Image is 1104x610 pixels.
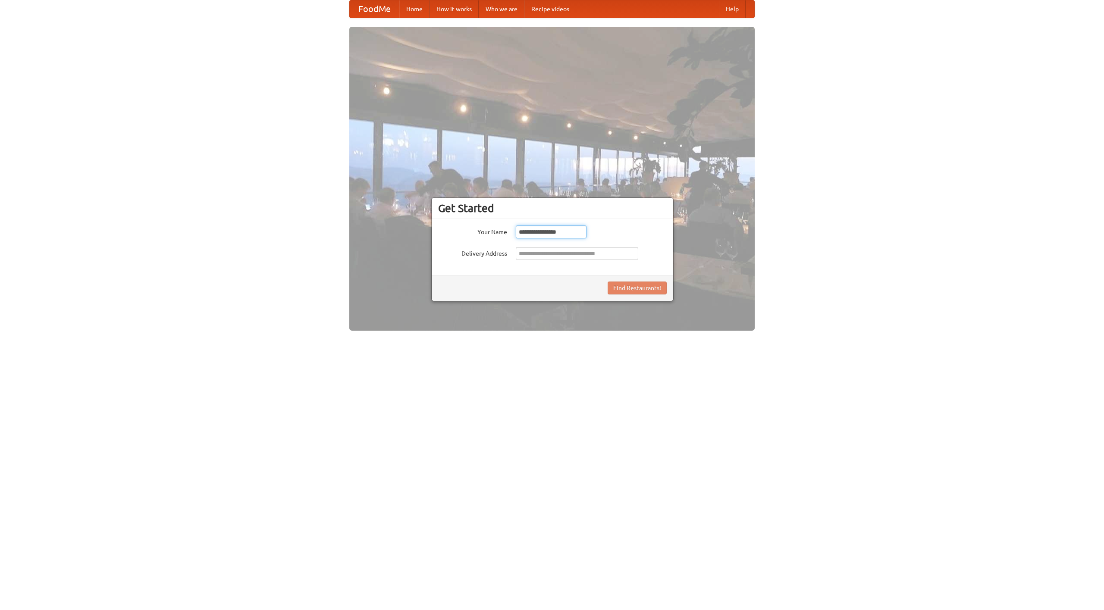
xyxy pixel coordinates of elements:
a: Recipe videos [524,0,576,18]
a: FoodMe [350,0,399,18]
label: Your Name [438,225,507,236]
h3: Get Started [438,202,667,215]
a: How it works [430,0,479,18]
label: Delivery Address [438,247,507,258]
a: Help [719,0,746,18]
button: Find Restaurants! [608,282,667,294]
a: Who we are [479,0,524,18]
a: Home [399,0,430,18]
